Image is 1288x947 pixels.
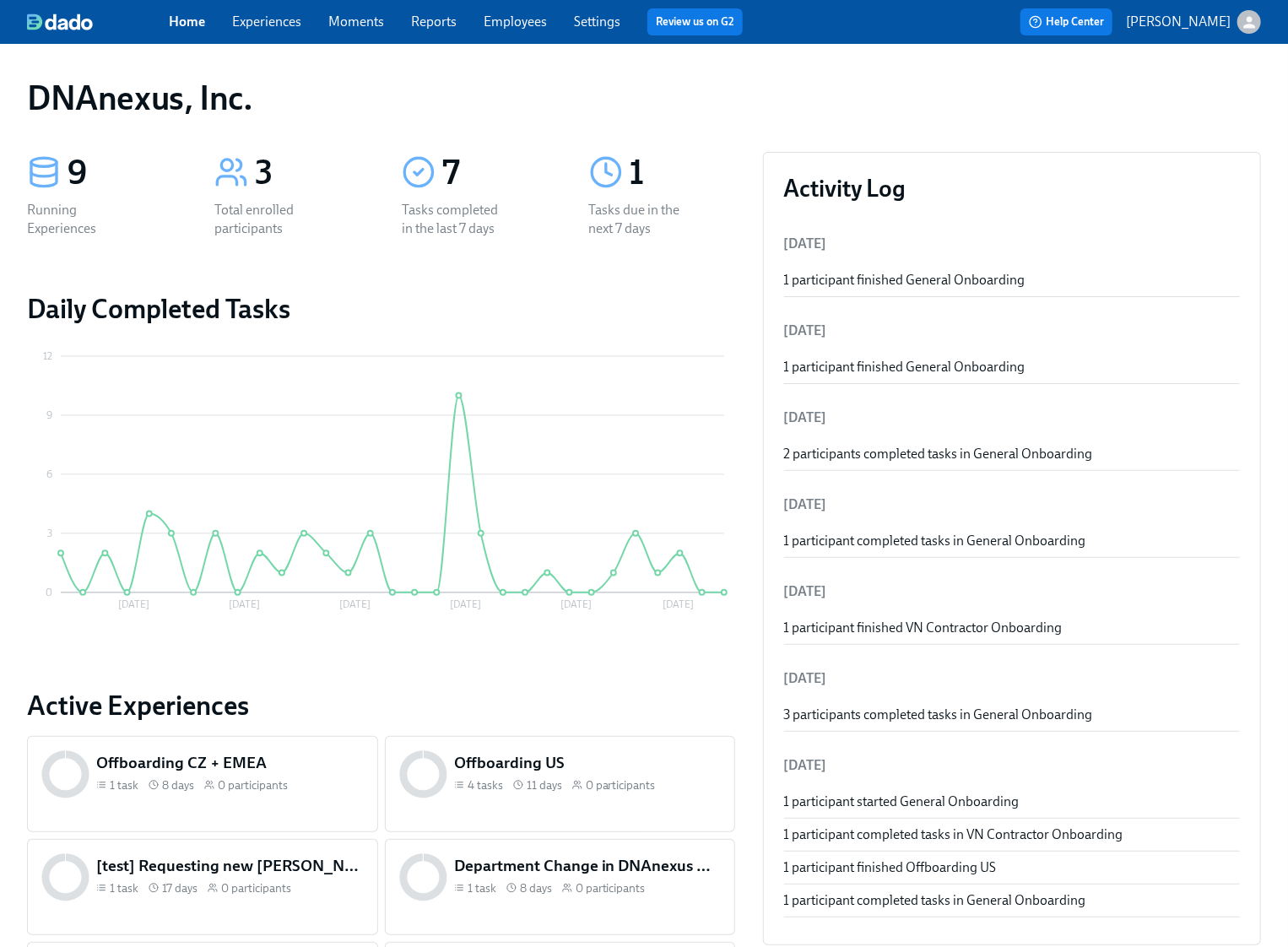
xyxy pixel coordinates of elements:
li: [DATE] [784,484,1241,525]
tspan: [DATE] [229,599,260,611]
tspan: [DATE] [450,599,481,611]
tspan: [DATE] [663,599,694,611]
a: Department Change in DNAnexus Organization1 task 8 days0 participants [385,839,736,935]
tspan: 0 [46,587,52,598]
div: 3 participants completed tasks in General Onboarding [784,706,1241,724]
span: 4 tasks [468,777,503,793]
span: 0 participants [576,880,646,896]
div: Running Experiences [27,201,135,238]
span: 8 days [520,880,552,896]
div: 1 participant completed tasks in General Onboarding [784,532,1241,550]
p: [PERSON_NAME] [1126,13,1231,31]
li: [DATE] [784,571,1241,612]
div: 3 [255,152,361,194]
div: Tasks due in the next 7 days [589,201,697,238]
span: 0 participants [218,777,288,793]
span: 1 task [110,777,138,793]
a: Employees [484,14,547,30]
div: 1 participant completed tasks in General Onboarding [784,891,1241,910]
li: [DATE] [784,745,1241,786]
button: Help Center [1020,8,1112,35]
div: Tasks completed in the last 7 days [402,201,510,238]
tspan: [DATE] [339,599,371,611]
span: 1 task [110,880,138,896]
div: 1 participant finished Offboarding US [784,858,1241,877]
span: 1 task [468,880,496,896]
h3: Activity Log [784,173,1241,203]
a: Home [169,14,205,30]
a: Offboarding US4 tasks 11 days0 participants [385,736,736,832]
span: 11 days [527,777,562,793]
div: 1 participant finished General Onboarding [784,271,1241,290]
div: Total enrolled participants [214,201,322,238]
a: [test] Requesting new [PERSON_NAME] photos1 task 17 days0 participants [27,839,378,935]
div: 7 [442,152,549,194]
h5: Department Change in DNAnexus Organization [454,855,722,877]
div: 9 [68,152,174,194]
h5: [test] Requesting new [PERSON_NAME] photos [96,855,364,877]
tspan: 12 [43,350,52,362]
span: 0 participants [221,880,291,896]
div: 1 participant finished General Onboarding [784,358,1241,376]
li: [DATE] [784,398,1241,438]
div: 1 [630,152,736,194]
span: 0 participants [586,777,656,793]
span: 8 days [162,777,194,793]
li: [DATE] [784,311,1241,351]
a: Reports [411,14,457,30]
img: dado [27,14,93,30]
a: Settings [574,14,620,30]
a: Review us on G2 [656,14,734,30]
li: [DATE] [784,658,1241,699]
button: [PERSON_NAME] [1126,10,1261,34]
a: Offboarding CZ + EMEA1 task 8 days0 participants [27,736,378,832]
h5: Offboarding CZ + EMEA [96,752,364,774]
tspan: [DATE] [118,599,149,611]
tspan: 3 [47,528,52,539]
tspan: [DATE] [560,599,592,611]
tspan: 6 [46,468,52,480]
a: Moments [328,14,384,30]
div: 1 participant started General Onboarding [784,793,1241,811]
h2: Daily Completed Tasks [27,292,735,326]
button: Review us on G2 [647,8,743,35]
h1: DNAnexus, Inc. [27,78,252,118]
li: [DATE] [784,224,1241,264]
div: 1 participant finished VN Contractor Onboarding [784,619,1241,637]
span: 17 days [162,880,198,896]
div: 2 participants completed tasks in General Onboarding [784,445,1241,463]
span: Help Center [1029,14,1104,30]
tspan: 9 [46,409,52,421]
h5: Offboarding US [454,752,722,774]
div: 1 participant completed tasks in VN Contractor Onboarding [784,825,1241,844]
a: Experiences [232,14,301,30]
a: dado [27,14,169,30]
a: Active Experiences [27,689,735,722]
